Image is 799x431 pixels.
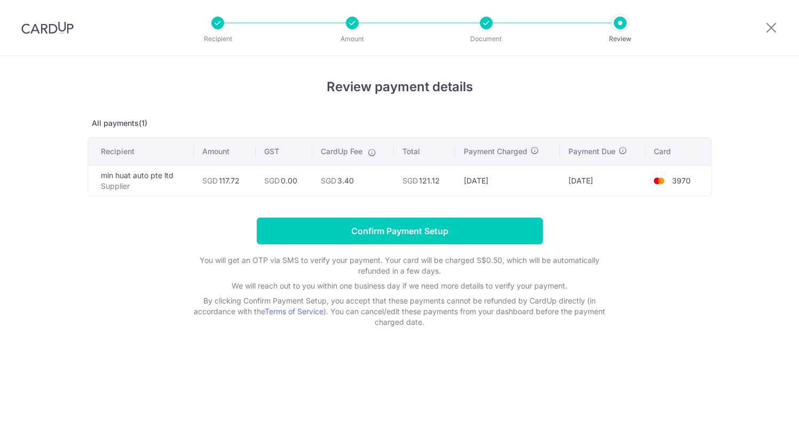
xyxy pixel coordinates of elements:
span: CardUp Fee [321,146,362,157]
td: 117.72 [194,165,255,196]
input: Confirm Payment Setup [257,218,543,244]
p: Document [447,34,526,44]
span: SGD [321,176,336,185]
p: We will reach out to you within one business day if we need more details to verify your payment. [186,281,613,291]
p: Review [581,34,660,44]
a: Terms of Service [265,307,323,316]
th: Total [394,138,455,165]
td: 3.40 [312,165,394,196]
th: Card [645,138,711,165]
span: Payment Charged [464,146,527,157]
th: Amount [194,138,255,165]
img: CardUp [21,21,74,34]
span: Payment Due [568,146,615,157]
td: 0.00 [256,165,312,196]
img: <span class="translation_missing" title="translation missing: en.account_steps.new_confirm_form.b... [648,174,670,187]
h4: Review payment details [88,77,712,97]
span: SGD [264,176,280,185]
th: Recipient [88,138,194,165]
p: By clicking Confirm Payment Setup, you accept that these payments cannot be refunded by CardUp di... [186,296,613,328]
p: Amount [313,34,392,44]
p: Recipient [178,34,257,44]
th: GST [256,138,312,165]
p: You will get an OTP via SMS to verify your payment. Your card will be charged S$0.50, which will ... [186,255,613,276]
p: All payments(1) [88,118,712,129]
td: min huat auto pte ltd [88,165,194,196]
span: 3970 [672,176,691,185]
p: Supplier [101,181,186,191]
span: SGD [202,176,218,185]
td: [DATE] [455,165,559,196]
td: [DATE] [560,165,645,196]
td: 121.12 [394,165,455,196]
span: SGD [402,176,418,185]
